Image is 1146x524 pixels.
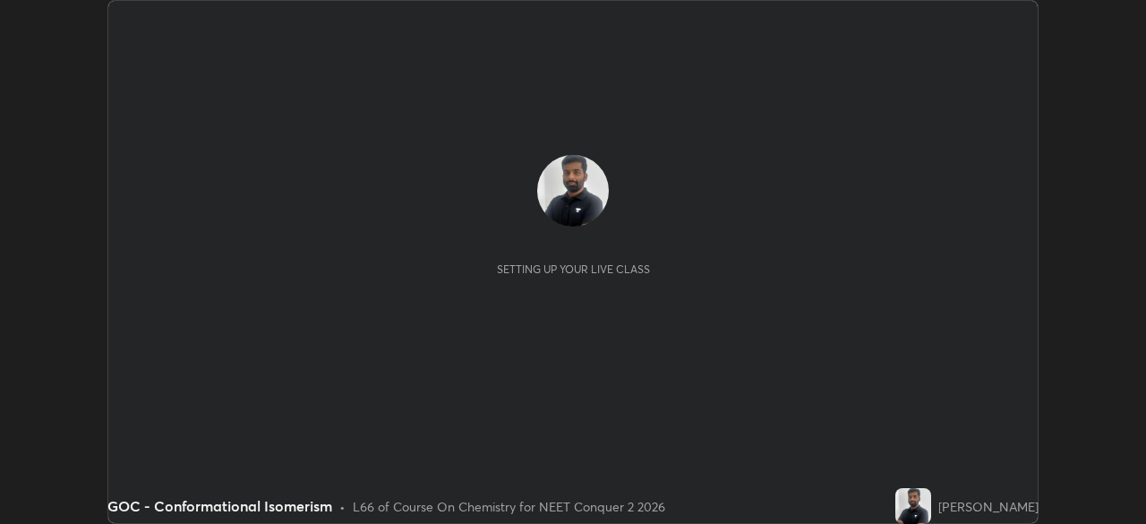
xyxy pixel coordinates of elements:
img: 24d67036607d45f1b5261c940733aadb.jpg [537,155,609,227]
img: 24d67036607d45f1b5261c940733aadb.jpg [895,488,931,524]
div: GOC - Conformational Isomerism [107,495,332,517]
div: [PERSON_NAME] [938,497,1039,516]
div: • [339,497,346,516]
div: Setting up your live class [497,262,650,276]
div: L66 of Course On Chemistry for NEET Conquer 2 2026 [353,497,665,516]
